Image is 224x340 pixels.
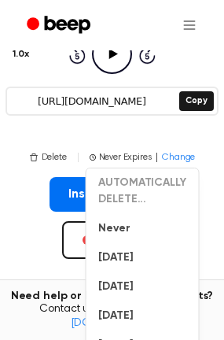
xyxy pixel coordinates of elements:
[155,150,159,164] span: |
[179,91,213,111] button: Copy
[71,304,185,329] a: [EMAIL_ADDRESS][DOMAIN_NAME]
[29,150,67,164] button: Delete
[162,150,195,164] span: Change
[86,214,198,243] button: Never
[9,303,215,331] span: Contact us
[62,221,162,259] button: Record
[86,168,198,214] button: AUTOMATICALLY DELETE...
[76,150,80,164] span: |
[90,150,196,164] button: Never Expires|Change
[50,177,174,212] button: Insert into Doc
[16,10,105,41] a: Beep
[13,41,28,68] button: 1.0x
[86,272,198,301] button: [DATE]
[86,301,198,331] button: [DATE]
[171,6,208,44] button: Open menu
[86,243,198,272] button: [DATE]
